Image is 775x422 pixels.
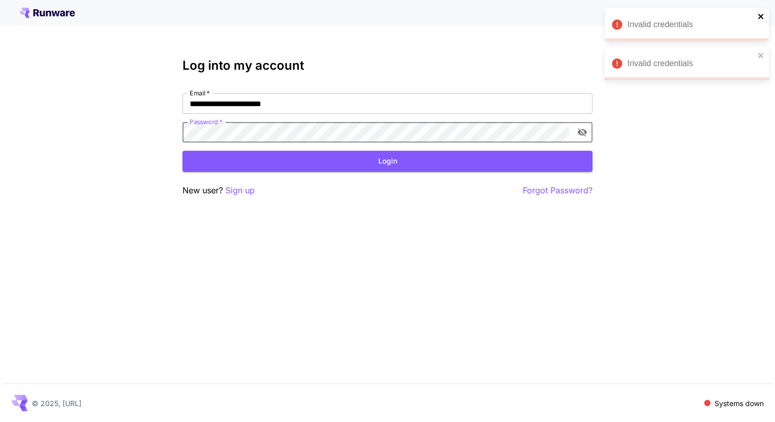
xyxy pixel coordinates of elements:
p: © 2025, [URL] [32,398,81,409]
p: New user? [182,184,255,197]
button: toggle password visibility [573,123,592,142]
label: Email [190,89,210,97]
button: Sign up [226,184,255,197]
button: close [758,51,765,59]
div: Invalid credentials [627,18,754,31]
div: Invalid credentials [627,57,754,70]
button: Forgot Password? [523,184,593,197]
label: Password [190,117,222,126]
button: Login [182,151,593,172]
button: close [758,12,765,21]
h3: Log into my account [182,58,593,73]
p: Systems down [715,398,764,409]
